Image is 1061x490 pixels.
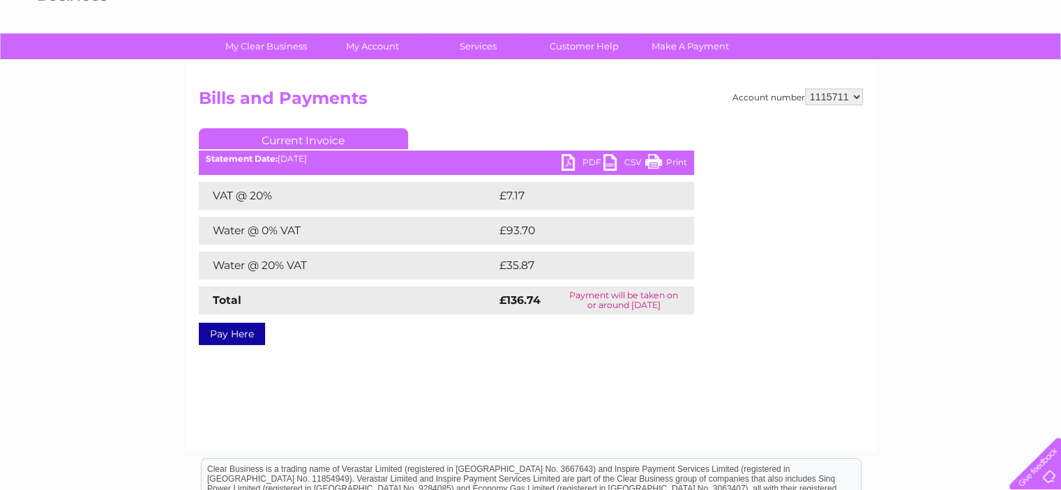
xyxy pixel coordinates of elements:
strong: Total [213,293,241,307]
b: Statement Date: [206,153,278,164]
a: 0333 014 3131 [798,7,894,24]
strong: £136.74 [499,293,541,307]
a: Pay Here [199,323,265,345]
div: [DATE] [199,154,694,164]
a: Water [815,59,842,70]
a: Energy [850,59,881,70]
a: PDF [562,154,603,174]
td: Water @ 20% VAT [199,252,496,280]
a: Telecoms [889,59,931,70]
td: £7.17 [496,182,659,210]
h2: Bills and Payments [199,89,863,115]
a: Print [645,154,687,174]
a: Services [421,33,536,59]
td: Water @ 0% VAT [199,217,496,245]
a: My Clear Business [209,33,324,59]
a: Make A Payment [633,33,748,59]
img: logo.png [37,36,108,79]
td: VAT @ 20% [199,182,496,210]
a: Current Invoice [199,128,408,149]
td: Payment will be taken on or around [DATE] [554,286,694,314]
div: Clear Business is a trading name of Verastar Limited (registered in [GEOGRAPHIC_DATA] No. 3667643... [202,8,861,68]
a: Log out [1015,59,1048,70]
a: CSV [603,154,645,174]
div: Account number [732,89,863,105]
a: Contact [968,59,1002,70]
a: Blog [940,59,960,70]
td: £93.70 [496,217,666,245]
td: £35.87 [496,252,665,280]
a: Customer Help [527,33,642,59]
a: My Account [315,33,430,59]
